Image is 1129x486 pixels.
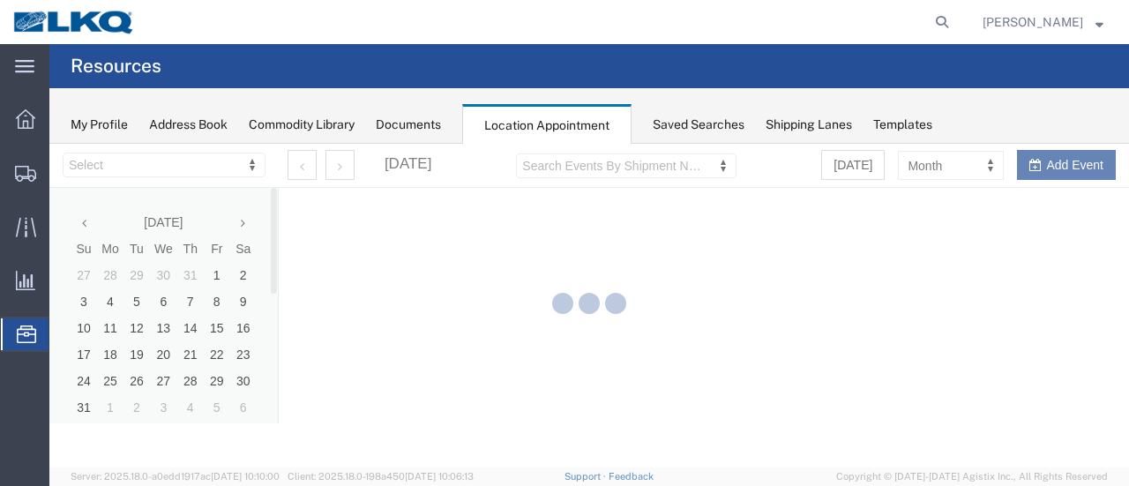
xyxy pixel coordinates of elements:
[766,116,852,134] div: Shipping Lanes
[71,471,280,482] span: Server: 2025.18.0-a0edd1917ac
[564,471,609,482] a: Support
[609,471,654,482] a: Feedback
[983,12,1083,32] span: Sopha Sam
[376,116,441,134] div: Documents
[71,44,161,88] h4: Resources
[653,116,744,134] div: Saved Searches
[836,469,1108,484] span: Copyright © [DATE]-[DATE] Agistix Inc., All Rights Reserved
[12,9,136,35] img: logo
[249,116,355,134] div: Commodity Library
[462,104,632,145] div: Location Appointment
[288,471,474,482] span: Client: 2025.18.0-198a450
[982,11,1104,33] button: [PERSON_NAME]
[71,116,128,134] div: My Profile
[211,471,280,482] span: [DATE] 10:10:00
[405,471,474,482] span: [DATE] 10:06:13
[873,116,932,134] div: Templates
[149,116,228,134] div: Address Book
